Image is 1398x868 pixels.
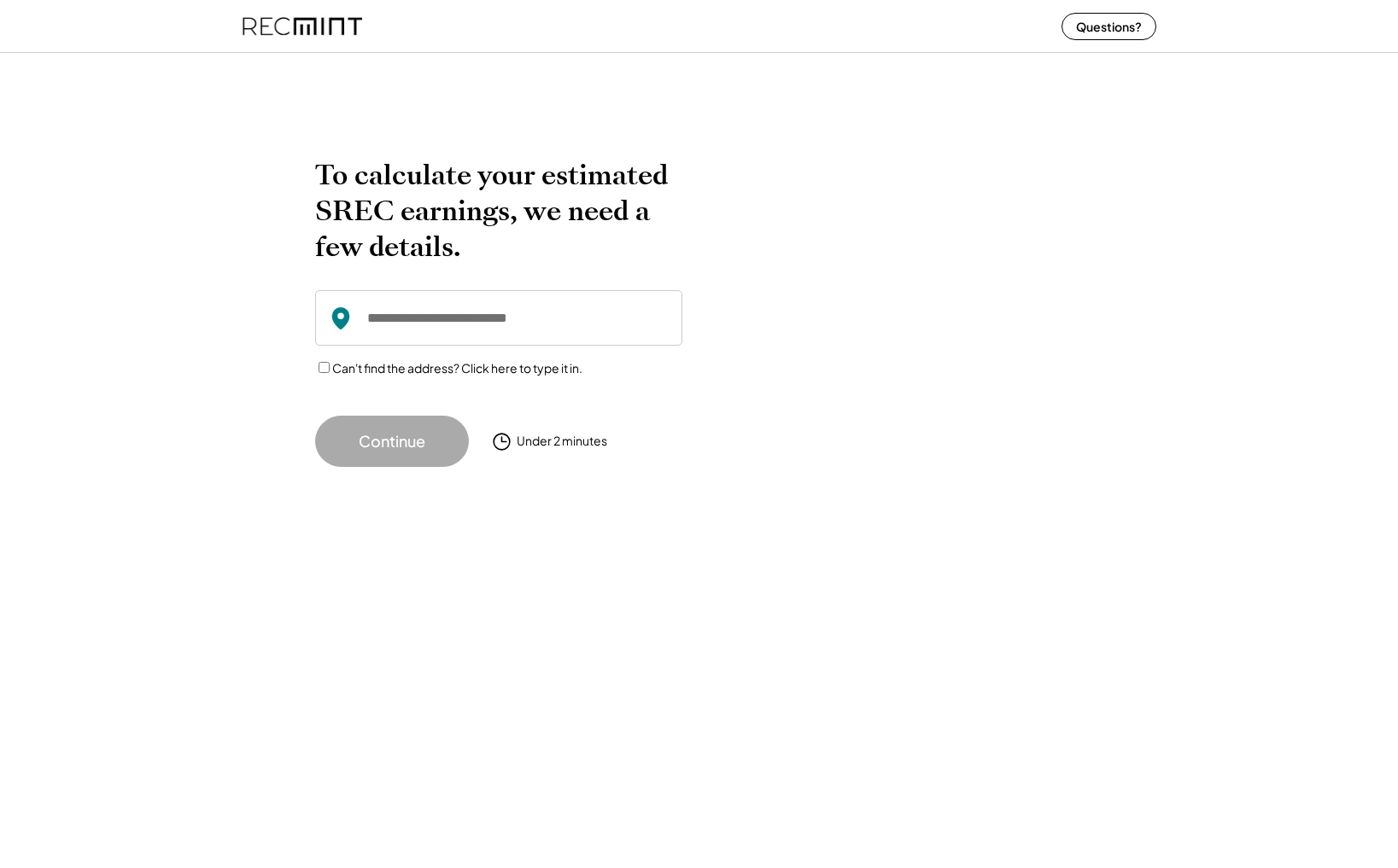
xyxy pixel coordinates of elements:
[517,433,607,450] div: Under 2 minutes
[332,360,582,376] label: Can't find the address? Click here to type it in.
[315,416,469,467] button: Continue
[315,157,682,265] h2: To calculate your estimated SREC earnings, we need a few details.
[243,3,362,49] img: recmint-logotype%403x%20%281%29.jpeg
[1062,13,1156,40] button: Questions?
[725,157,1058,431] img: yH5BAEAAAAALAAAAAABAAEAAAIBRAA7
